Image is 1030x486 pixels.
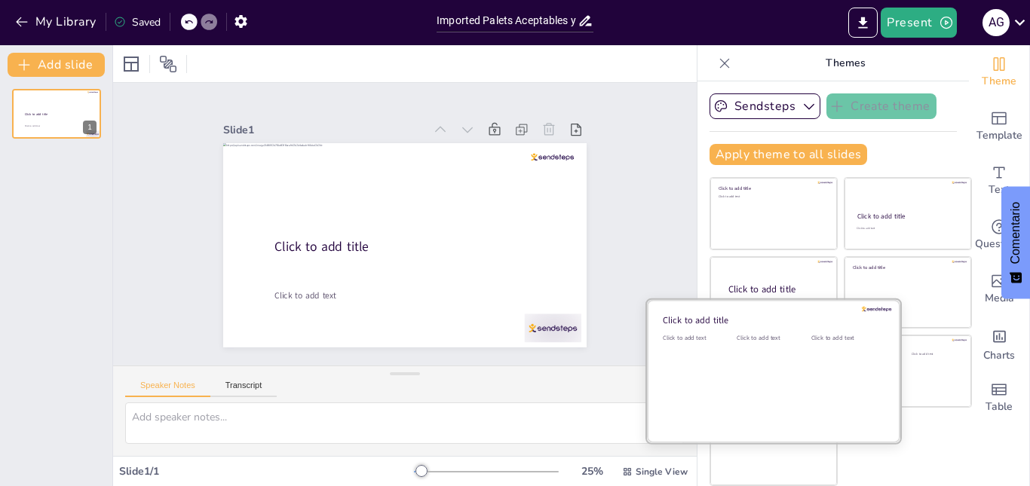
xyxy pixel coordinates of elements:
div: Click to add text [719,195,826,199]
div: Change the overall theme [969,45,1029,99]
span: Media [985,290,1014,307]
button: Comentarios - Mostrar encuesta [1001,187,1030,299]
button: My Library [11,10,103,34]
div: Click to add text [811,334,879,342]
div: Add images, graphics, shapes or video [969,262,1029,316]
span: Table [986,399,1013,415]
span: Charts [983,347,1015,364]
div: Click to add text [737,334,805,342]
button: Speaker Notes [125,381,210,397]
div: Slide 1 [390,16,502,197]
div: Click to add title [853,343,961,349]
div: Slide 1 / 1 [119,464,414,478]
span: Single View [636,466,688,478]
input: Insert title [437,10,578,32]
div: Click to add text [912,353,959,356]
div: Saved [114,15,161,29]
div: Click to add text [857,227,957,231]
span: Text [989,182,1010,198]
span: Questions [975,236,1024,252]
p: Themes [737,45,954,81]
button: Present [881,8,956,38]
div: 25 % [574,464,610,478]
div: Layout [119,52,143,76]
span: Template [976,127,1022,144]
span: Click to add title [313,118,376,209]
div: Click to add title [857,212,958,221]
div: Click to add title [663,314,878,326]
div: Get real-time input from your audience [969,208,1029,262]
div: 1 [83,121,97,134]
span: Position [159,55,177,73]
div: Click to add title [719,185,826,191]
font: Comentario [1009,202,1022,264]
div: Add text boxes [969,154,1029,208]
button: Create theme [826,93,937,119]
div: 1 [12,89,101,139]
button: Transcript [210,381,277,397]
button: Add slide [8,53,105,77]
div: Click to add text [663,334,731,342]
div: Add a table [969,371,1029,425]
span: Click to add text [272,145,313,204]
button: Sendsteps [710,93,820,119]
div: Click to add title [853,264,961,270]
div: A G [982,9,1010,36]
button: Export to PowerPoint [848,8,878,38]
span: Click to add text [25,125,40,128]
div: Add ready made slides [969,99,1029,154]
div: Click to add title [728,283,825,296]
div: Add charts and graphs [969,316,1029,371]
button: Apply theme to all slides [710,144,867,165]
span: Click to add title [25,112,48,117]
button: A G [982,8,1010,38]
span: Theme [982,73,1016,90]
